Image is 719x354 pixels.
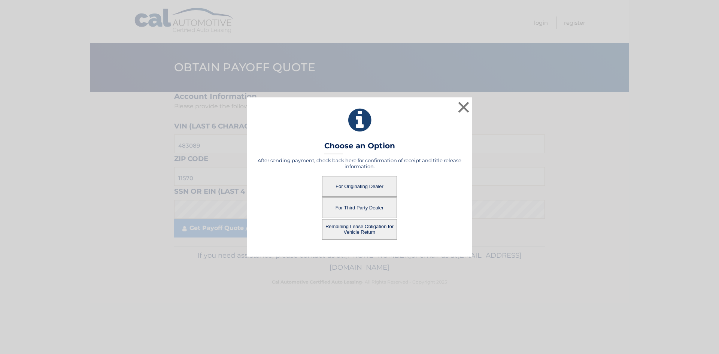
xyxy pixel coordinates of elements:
[322,219,397,240] button: Remaining Lease Obligation for Vehicle Return
[322,197,397,218] button: For Third Party Dealer
[257,157,462,169] h5: After sending payment, check back here for confirmation of receipt and title release information.
[456,100,471,115] button: ×
[324,141,395,154] h3: Choose an Option
[322,176,397,197] button: For Originating Dealer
